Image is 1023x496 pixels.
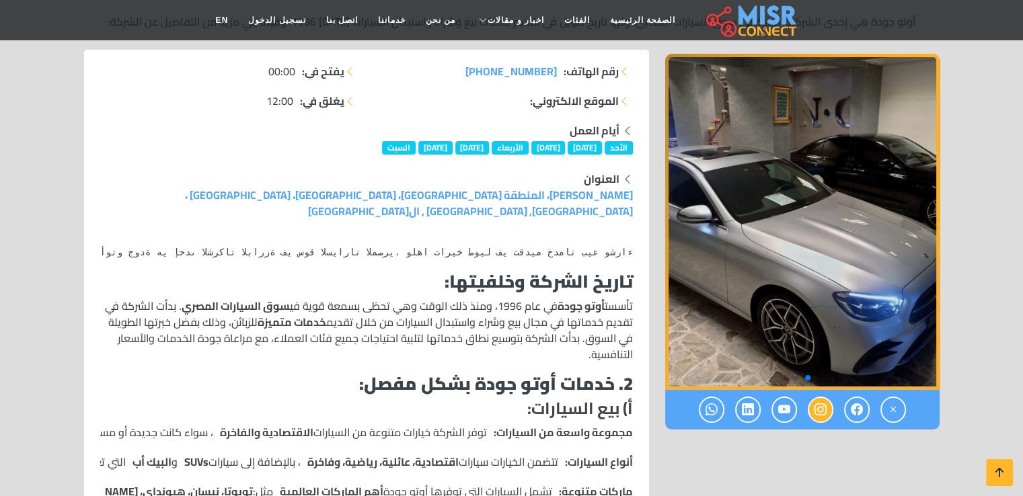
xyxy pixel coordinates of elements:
[665,54,940,390] img: أوتو جودة
[185,185,633,221] a: [PERSON_NAME]، المنطقة [GEOGRAPHIC_DATA]، [GEOGRAPHIC_DATA]، [GEOGRAPHIC_DATA] ، [GEOGRAPHIC_DATA...
[220,424,313,440] strong: الاقتصادية والفاخرة
[132,454,172,470] strong: البيك أب
[238,7,315,33] a: تسجيل الدخول
[531,141,566,155] span: [DATE]
[316,7,368,33] a: اتصل بنا
[266,93,293,109] span: 12:00
[564,63,619,79] strong: رقم الهاتف:
[100,454,633,470] li: تتضمن الخيارات سيارات ، بالإضافة إلى سيارات و التي تعتبر الأكثر طلبًا في السوق المصري.
[665,54,940,390] div: 2 / 4
[488,14,544,26] span: اخبار و مقالات
[300,93,344,109] strong: يغلق في:
[784,375,789,380] span: Go to slide 4
[359,367,633,400] strong: 2. خدمات أوتو جودة بشكل مفصل:
[706,3,796,37] img: main.misr_connect
[455,141,490,155] span: [DATE]
[494,424,633,440] strong: مجموعة واسعة من السيارات:
[605,141,633,155] span: الأحد
[268,63,295,79] span: 00:00
[382,141,416,155] span: السبت
[816,375,821,380] span: Go to slide 1
[302,63,344,79] strong: يفتح في:
[258,312,326,332] strong: خدمات متميزة
[794,375,800,380] span: Go to slide 3
[100,247,1001,258] span: أوتو جودة هي إحدى الشركات البارزة في سوق السيارات المصري، ولها تاريخ طويل في تقديم خدمات بيع وشرا...
[568,141,602,155] span: [DATE]
[184,454,209,470] strong: SUVs
[584,169,619,189] strong: العنوان
[445,265,633,298] strong: تاريخ الشركة وخلفيتها:
[492,141,529,155] span: الأربعاء
[100,298,633,362] p: تأسست في عام 1996، ومنذ ذلك الوقت وهي تحظى بسمعة قوية في . بدأت الشركة في تقديم خدماتها في مجال ب...
[465,63,557,79] a: [PHONE_NUMBER]
[805,375,810,380] span: Go to slide 2
[530,93,619,109] strong: الموقع الالكتروني:
[465,7,554,33] a: اخبار و مقالات
[565,454,633,470] strong: أنواع السيارات:
[558,296,605,316] strong: أوتو جودة
[416,7,465,33] a: من نحن
[368,7,416,33] a: خدماتنا
[100,246,633,260] pre: Translated text: أوتو جودة هي إحدى الشركات البارزة في سوق السيارات المصري، ولها تاريخ طويل في تقد...
[554,7,600,33] a: الفئات
[527,393,633,423] strong: أ) بيع السيارات:
[206,7,239,33] a: EN
[307,454,459,470] strong: اقتصادية، عائلية، رياضية، وفاخرة
[182,296,290,316] strong: سوق السيارات المصري
[570,120,619,140] strong: أيام العمل
[465,61,557,81] span: [PHONE_NUMBER]
[600,7,685,33] a: الصفحة الرئيسية
[418,141,453,155] span: [DATE]
[100,424,633,440] li: توفر الشركة خيارات متنوعة من السيارات ، سواء كانت جديدة أو مستعملة، لتلبية احتياجات جميع فئات الع...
